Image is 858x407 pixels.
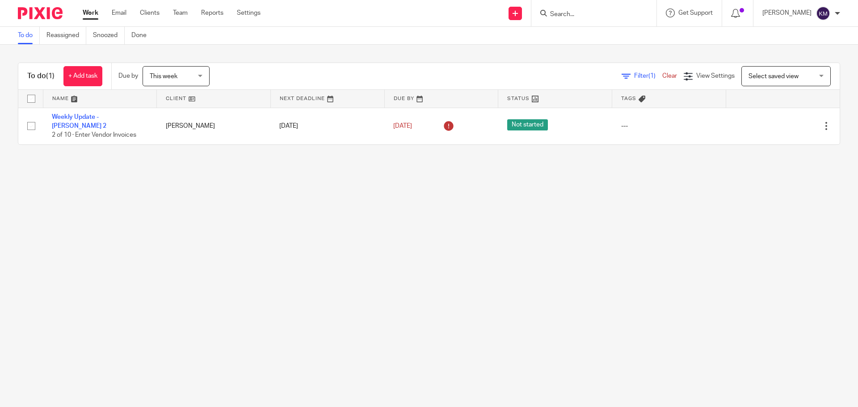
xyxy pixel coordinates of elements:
[696,73,735,79] span: View Settings
[507,119,548,130] span: Not started
[648,73,656,79] span: (1)
[27,71,55,81] h1: To do
[46,27,86,44] a: Reassigned
[237,8,261,17] a: Settings
[662,73,677,79] a: Clear
[118,71,138,80] p: Due by
[749,73,799,80] span: Select saved view
[157,108,271,144] td: [PERSON_NAME]
[173,8,188,17] a: Team
[270,108,384,144] td: [DATE]
[201,8,223,17] a: Reports
[634,73,662,79] span: Filter
[18,7,63,19] img: Pixie
[621,122,717,130] div: ---
[46,72,55,80] span: (1)
[549,11,630,19] input: Search
[18,27,40,44] a: To do
[762,8,812,17] p: [PERSON_NAME]
[816,6,830,21] img: svg%3E
[63,66,102,86] a: + Add task
[140,8,160,17] a: Clients
[678,10,713,16] span: Get Support
[621,96,636,101] span: Tags
[393,123,412,129] span: [DATE]
[52,114,106,129] a: Weekly Update - [PERSON_NAME] 2
[150,73,177,80] span: This week
[83,8,98,17] a: Work
[112,8,126,17] a: Email
[52,132,136,138] span: 2 of 10 · Enter Vendor Invoices
[93,27,125,44] a: Snoozed
[131,27,153,44] a: Done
